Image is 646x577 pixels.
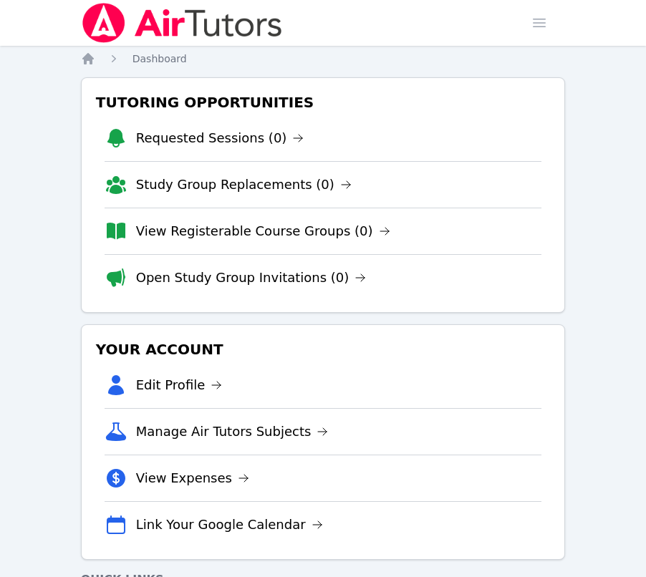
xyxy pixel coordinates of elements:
[136,422,329,442] a: Manage Air Tutors Subjects
[136,515,323,535] a: Link Your Google Calendar
[132,53,187,64] span: Dashboard
[136,375,223,395] a: Edit Profile
[81,3,284,43] img: Air Tutors
[136,128,304,148] a: Requested Sessions (0)
[93,336,554,362] h3: Your Account
[136,268,367,288] a: Open Study Group Invitations (0)
[136,468,249,488] a: View Expenses
[81,52,566,66] nav: Breadcrumb
[132,52,187,66] a: Dashboard
[93,89,554,115] h3: Tutoring Opportunities
[136,175,352,195] a: Study Group Replacements (0)
[136,221,390,241] a: View Registerable Course Groups (0)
